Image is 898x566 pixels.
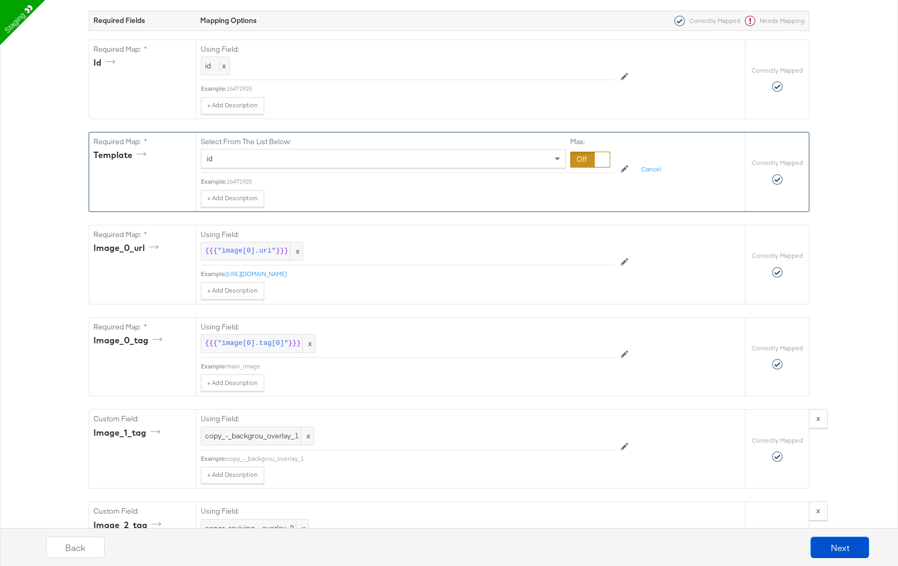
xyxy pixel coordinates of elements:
[290,242,303,260] span: x
[741,15,805,26] div: Needs Mapping
[93,242,162,254] div: image_0_url
[809,409,828,428] button: x
[570,137,610,147] label: Max:
[217,339,288,349] span: "image[0].tag[0]"
[93,334,166,347] div: image_0_tag
[93,137,192,147] label: Required Map: *
[752,66,803,75] label: Correctly Mapped
[810,537,869,558] button: Next
[201,44,615,54] label: Using Field:
[93,149,150,161] div: template
[207,154,212,163] span: id
[46,537,105,558] button: Back
[205,246,217,256] span: {{{
[201,177,226,186] div: Example:
[201,454,226,463] div: Example:
[201,362,226,371] div: Example:
[217,246,275,256] span: "image[0].url"
[226,177,615,186] div: 16471925
[201,374,264,391] button: + Add Description
[201,137,292,147] label: Select From The List Below:
[205,431,310,441] span: copy_-_backgrou_overlay_1
[201,97,264,114] button: + Add Description
[816,506,820,515] strong: x
[200,15,257,25] strong: Mapping Options
[301,427,313,445] span: x
[201,230,615,240] label: Using Field:
[752,251,803,260] label: Correctly Mapped
[201,270,226,278] div: Example:
[201,282,264,300] button: + Add Description
[201,322,615,332] label: Using Field:
[201,190,264,207] button: + Add Description
[816,413,820,423] strong: x
[93,15,145,25] strong: Required Fields
[93,322,192,332] label: Required Map: *
[226,362,615,371] div: main_image
[670,15,741,26] div: Correctly Mapped
[752,344,803,352] label: Correctly Mapped
[276,246,288,256] span: }}}
[93,506,192,516] label: Custom Field:
[93,57,119,69] div: id
[93,427,164,439] div: image_1_tag
[205,339,217,349] span: {{{
[635,161,668,178] button: Cancel
[93,519,165,531] div: image_2_tag
[93,44,192,54] label: Required Map: *
[302,335,315,352] span: x
[219,61,226,70] span: x
[752,159,803,167] label: Correctly Mapped
[201,84,226,93] div: Example:
[201,467,264,484] button: + Add Description
[205,61,211,70] span: id
[93,230,192,240] label: Required Map: *
[93,414,192,424] label: Custom Field:
[226,454,615,463] div: copy_-_backgrou_overlay_1
[226,84,615,93] div: 16471925
[201,414,615,424] label: Using Field:
[809,501,828,521] button: x
[288,339,301,349] span: }}}
[226,270,287,278] a: [URL][DOMAIN_NAME]
[201,506,615,516] label: Using Field:
[296,520,309,537] span: x
[752,436,803,445] label: Correctly Mapped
